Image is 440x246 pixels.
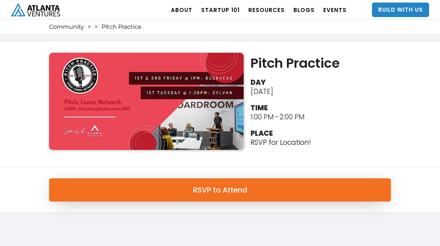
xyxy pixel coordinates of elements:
a: Community [49,23,84,31]
div: > [95,23,98,31]
a: Build With Us [372,3,429,17]
div: TIME [251,103,268,112]
h2: Pitch Practice [251,56,395,71]
a: RSVP to Attend [49,178,391,202]
div: – [275,112,279,122]
div: PLACE [251,129,273,138]
div: > [88,23,91,31]
div: [DATE] [251,87,273,96]
div: Pitch Practice [101,23,141,31]
div: DAY [251,78,266,87]
div: 1:00 PM [251,112,274,122]
div: 2:00 PM [280,112,305,122]
p: RSVP for Location! [251,138,311,147]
